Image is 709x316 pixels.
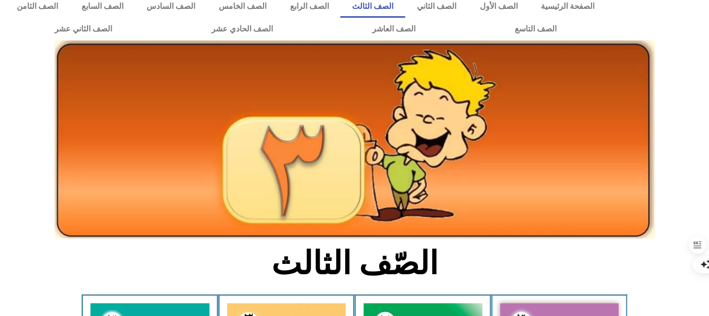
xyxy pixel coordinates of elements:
[5,18,162,40] a: الصف الثاني عشر
[192,244,517,283] h2: الصّف الثالث
[465,18,606,40] a: الصف التاسع
[162,18,323,40] a: الصف الحادي عشر
[323,18,465,40] a: الصف العاشر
